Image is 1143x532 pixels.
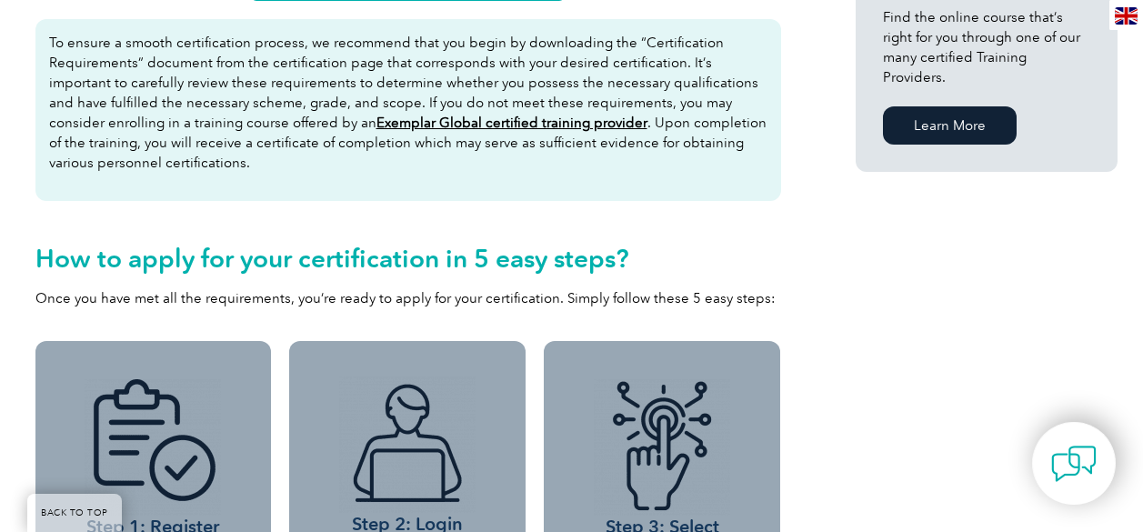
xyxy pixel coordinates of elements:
[1051,441,1097,487] img: contact-chat.png
[35,288,781,308] p: Once you have met all the requirements, you’re ready to apply for your certification. Simply foll...
[1115,7,1138,25] img: en
[27,494,122,532] a: BACK TO TOP
[883,106,1017,145] a: Learn More
[883,7,1090,87] p: Find the online course that’s right for you through one of our many certified Training Providers.
[49,33,767,173] p: To ensure a smooth certification process, we recommend that you begin by downloading the “Certifi...
[376,115,647,131] a: Exemplar Global certified training provider
[35,244,781,273] h2: How to apply for your certification in 5 easy steps?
